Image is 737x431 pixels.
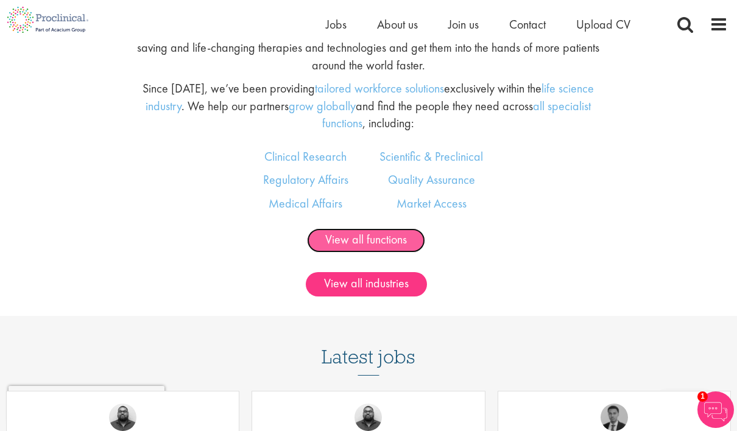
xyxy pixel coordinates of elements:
[307,228,425,253] a: View all functions
[377,16,418,32] a: About us
[697,391,708,402] span: 1
[109,404,136,431] img: Ashley Bennett
[576,16,630,32] a: Upload CV
[397,195,467,211] a: Market Access
[388,172,475,187] a: Quality Assurance
[601,404,628,431] img: Carl Gbolade
[697,391,734,428] img: Chatbot
[306,272,427,296] a: View all industries
[9,386,164,422] iframe: reCAPTCHA
[269,195,342,211] a: Medical Affairs
[509,16,546,32] a: Contact
[126,80,612,132] p: Since [DATE], we’ve been providing exclusively within the . We help our partners and find the peo...
[146,80,594,114] a: life science industry
[354,404,382,431] img: Ashley Bennett
[322,98,591,131] a: all specialist functions
[379,149,483,164] a: Scientific & Preclinical
[448,16,479,32] a: Join us
[315,80,444,96] a: tailored workforce solutions
[289,98,356,114] a: grow globally
[326,16,347,32] a: Jobs
[126,21,612,74] p: At Proclinical, we help individuals, teams, and whole organizations grow so they can innovate lif...
[264,149,347,164] a: Clinical Research
[263,172,348,187] a: Regulatory Affairs
[322,316,415,376] h3: Latest jobs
